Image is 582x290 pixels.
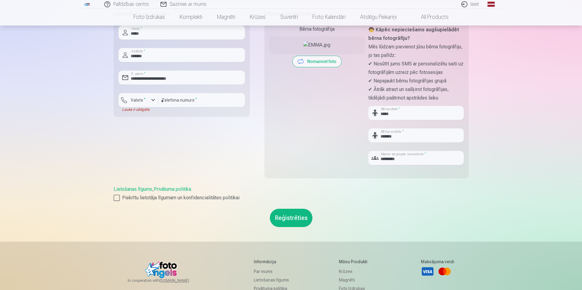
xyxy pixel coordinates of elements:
a: [DOMAIN_NAME] [160,278,204,283]
label: Valsts [128,97,148,103]
div: , [114,186,469,201]
p: ✔ Nepajaukt bērnu fotogrāfijas grupā [368,77,464,85]
a: Lietošanas līgums [114,186,152,192]
h5: Mūsu produkti [339,259,371,265]
a: All products [404,9,456,26]
a: Magnēti [210,9,243,26]
p: ✔ Ātrāk atrast un sašķirot fotogrāfijas, tādējādi paātrinot apstrādes laiku [368,85,464,102]
a: Atslēgu piekariņi [353,9,404,26]
label: Piekrītu lietotāja līgumam un konfidencialitātes politikai [114,194,469,201]
a: Magnēti [339,276,371,284]
a: Krūzes [243,9,273,26]
p: ✔ Nosūtīt jums SMS ar personalizētu saiti uz fotogrāfijām uzreiz pēc fotosesijas [368,60,464,77]
div: Bērna fotogrāfija [269,26,365,33]
img: /fa1 [84,2,91,6]
a: Foto kalendāri [305,9,353,26]
a: Krūzes [339,267,371,276]
a: Par mums [254,267,289,276]
button: Valsts* [119,93,158,107]
a: Suvenīri [273,9,305,26]
img: EMMA.jpg [303,41,330,49]
button: Nomainiet foto [293,56,341,67]
h5: Maksājuma veidi [421,259,454,265]
a: Komplekti [172,9,210,26]
a: Lietošanas līgums [254,276,289,284]
strong: 🧒 Kāpēc nepieciešams augšupielādēt bērna fotogrāfiju? [368,27,459,41]
button: Reģistrēties [270,209,312,227]
a: Foto izdrukas [126,9,172,26]
div: Lauks ir obligāts [119,107,158,112]
a: Visa [421,265,434,278]
span: In cooperation with [128,278,204,283]
a: Privātuma politika [154,186,191,192]
a: Mastercard [438,265,451,278]
p: Mēs lūdzam pievienot jūsu bērna fotogrāfiju, jo tas palīdz: [368,43,464,60]
h5: Informācija [254,259,289,265]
